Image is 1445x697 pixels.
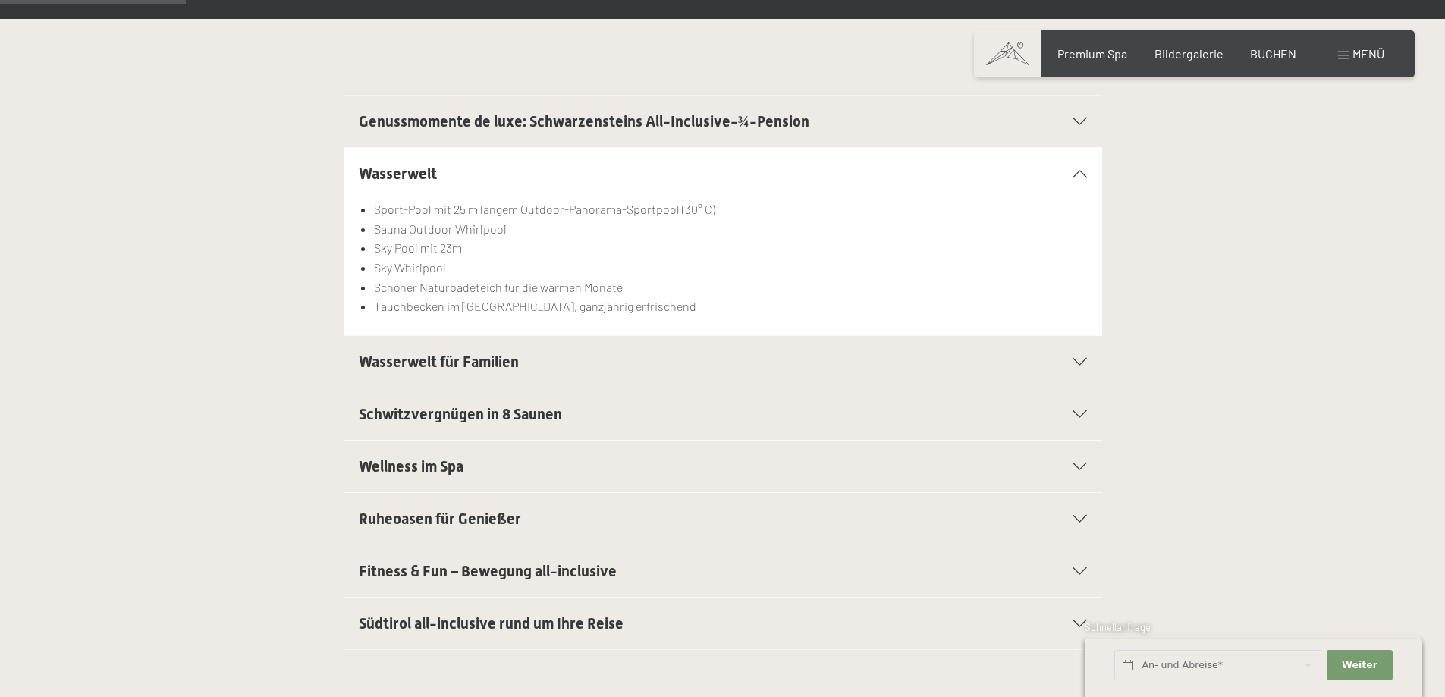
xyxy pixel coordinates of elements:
[374,238,1086,258] li: Sky Pool mit 23m
[374,219,1086,239] li: Sauna Outdoor Whirlpool
[359,562,617,580] span: Fitness & Fun – Bewegung all-inclusive
[374,258,1086,278] li: Sky Whirlpool
[1342,658,1377,672] span: Weiter
[374,278,1086,297] li: Schöner Naturbadeteich für die warmen Monate
[359,510,521,528] span: Ruheoasen für Genießer
[359,457,463,476] span: Wellness im Spa
[374,297,1086,316] li: Tauchbecken im [GEOGRAPHIC_DATA], ganzjährig erfrischend
[359,112,809,130] span: Genussmomente de luxe: Schwarzensteins All-Inclusive-¾-Pension
[359,405,562,423] span: Schwitzvergnügen in 8 Saunen
[359,614,624,633] span: Südtirol all-inclusive rund um Ihre Reise
[1085,621,1151,633] span: Schnellanfrage
[1327,650,1392,681] button: Weiter
[374,199,1086,219] li: Sport-Pool mit 25 m langem Outdoor-Panorama-Sportpool (30° C)
[1250,46,1296,61] a: BUCHEN
[1352,46,1384,61] span: Menü
[1154,46,1224,61] a: Bildergalerie
[1057,46,1127,61] a: Premium Spa
[359,353,519,371] span: Wasserwelt für Familien
[359,165,437,183] span: Wasserwelt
